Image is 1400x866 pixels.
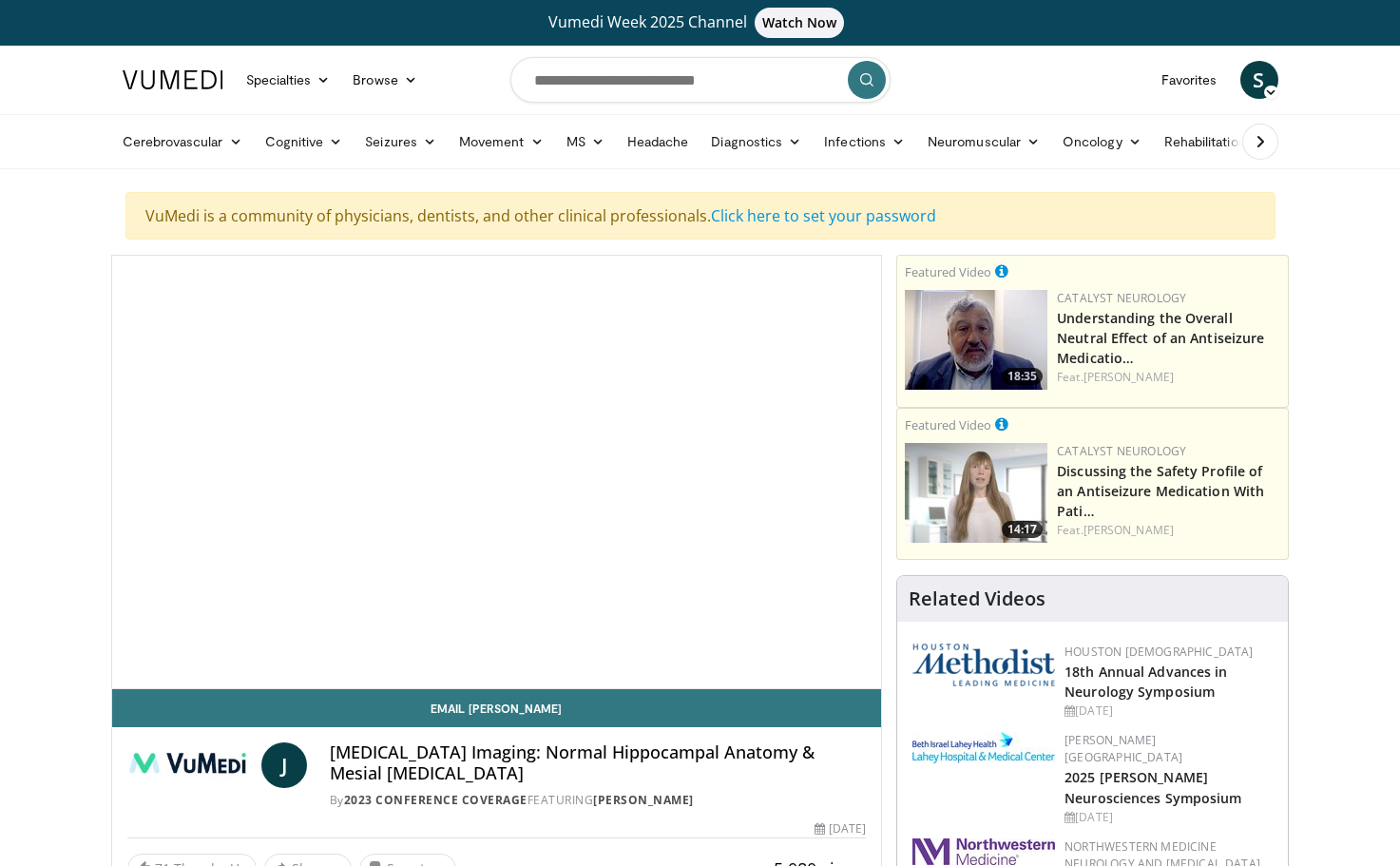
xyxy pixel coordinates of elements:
[111,123,254,161] a: Cerebrovascular
[1064,663,1227,701] a: 18th Annual Advances in Neurology Symposium
[909,587,1045,610] h4: Related Videos
[112,689,882,727] a: Email [PERSON_NAME]
[1057,522,1280,539] div: Feat.
[1150,61,1229,99] a: Favorites
[125,192,1275,240] div: VuMedi is a community of physicians, dentists, and other clinical professionals.
[755,8,845,38] span: Watch Now
[1057,290,1186,306] a: Catalyst Neurology
[1153,123,1257,161] a: Rehabilitation
[616,123,700,161] a: Headache
[330,792,866,809] div: By FEATURING
[1064,809,1273,826] div: [DATE]
[127,742,254,788] img: 2023 Conference Coverage
[548,11,853,32] span: Vumedi Week 2025 Channel
[912,644,1055,686] img: 5e4488cc-e109-4a4e-9fd9-73bb9237ee91.png.150x105_q85_autocrop_double_scale_upscale_version-0.2.png
[1051,123,1153,161] a: Oncology
[1002,368,1043,385] span: 18:35
[125,8,1275,38] a: Vumedi Week 2025 ChannelWatch Now
[254,123,355,161] a: Cognitive
[912,732,1055,763] img: e7977282-282c-4444-820d-7cc2733560fd.jpg.150x105_q85_autocrop_double_scale_upscale_version-0.2.jpg
[1064,644,1253,660] a: Houston [DEMOGRAPHIC_DATA]
[815,820,866,837] div: [DATE]
[1084,369,1174,385] a: [PERSON_NAME]
[905,416,991,433] small: Featured Video
[354,123,448,161] a: Seizures
[1064,702,1273,720] div: [DATE]
[261,742,307,788] a: J
[123,70,223,89] img: VuMedi Logo
[1057,309,1264,367] a: Understanding the Overall Neutral Effect of an Antiseizure Medicatio…
[555,123,616,161] a: MS
[711,205,936,226] a: Click here to set your password
[813,123,916,161] a: Infections
[905,443,1047,543] a: 14:17
[341,61,429,99] a: Browse
[1084,522,1174,538] a: [PERSON_NAME]
[1057,369,1280,386] div: Feat.
[916,123,1051,161] a: Neuromuscular
[1057,462,1264,520] a: Discussing the Safety Profile of an Antiseizure Medication With Pati…
[905,290,1047,390] a: 18:35
[700,123,813,161] a: Diagnostics
[112,256,882,689] video-js: Video Player
[905,263,991,280] small: Featured Video
[593,792,694,808] a: [PERSON_NAME]
[1064,768,1241,806] a: 2025 [PERSON_NAME] Neurosciences Symposium
[510,57,891,103] input: Search topics, interventions
[905,443,1047,543] img: c23d0a25-a0b6-49e6-ba12-869cdc8b250a.png.150x105_q85_crop-smart_upscale.jpg
[1057,443,1186,459] a: Catalyst Neurology
[912,838,1055,865] img: 2a462fb6-9365-492a-ac79-3166a6f924d8.png.150x105_q85_autocrop_double_scale_upscale_version-0.2.jpg
[905,290,1047,390] img: 01bfc13d-03a0-4cb7-bbaa-2eb0a1ecb046.png.150x105_q85_crop-smart_upscale.jpg
[330,742,866,783] h4: [MEDICAL_DATA] Imaging: Normal Hippocampal Anatomy & Mesial [MEDICAL_DATA]
[1240,61,1278,99] a: S
[344,792,527,808] a: 2023 Conference Coverage
[1002,521,1043,538] span: 14:17
[235,61,342,99] a: Specialties
[1064,732,1182,765] a: [PERSON_NAME][GEOGRAPHIC_DATA]
[448,123,555,161] a: Movement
